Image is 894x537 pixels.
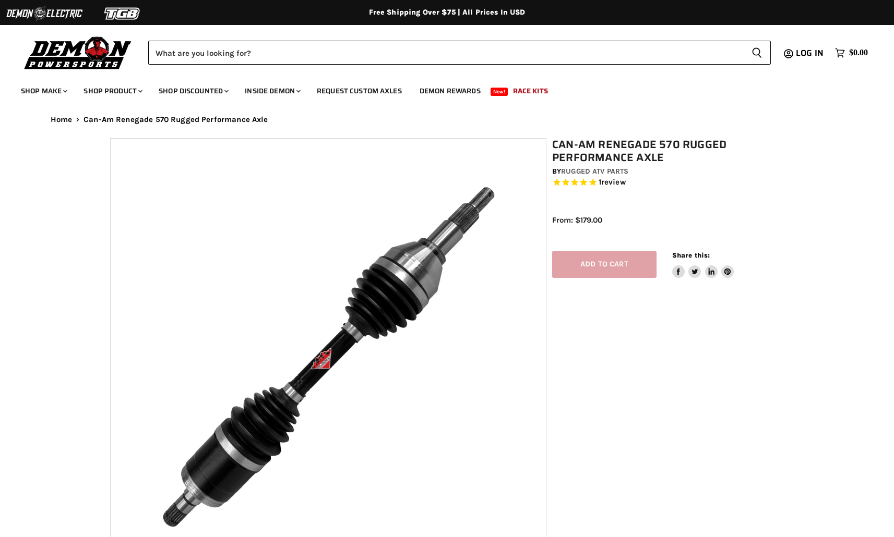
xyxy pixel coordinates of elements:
a: Demon Rewards [412,80,488,102]
button: Search [743,41,771,65]
a: Race Kits [505,80,556,102]
img: Demon Electric Logo 2 [5,4,84,23]
span: Rated 5.0 out of 5 stars 1 reviews [552,177,790,188]
input: Search [148,41,743,65]
span: 1 reviews [599,178,626,187]
nav: Breadcrumbs [30,115,865,124]
span: $0.00 [849,48,868,58]
a: Shop Discounted [151,80,235,102]
a: Request Custom Axles [309,80,410,102]
span: Share this: [672,251,710,259]
span: New! [491,88,508,96]
a: Shop Product [76,80,149,102]
span: From: $179.00 [552,215,602,225]
img: TGB Logo 2 [84,4,162,23]
a: Shop Make [13,80,74,102]
span: Can-Am Renegade 570 Rugged Performance Axle [84,115,268,124]
aside: Share this: [672,251,734,278]
a: $0.00 [830,45,873,60]
a: Rugged ATV Parts [561,167,628,176]
h1: Can-Am Renegade 570 Rugged Performance Axle [552,138,790,164]
span: review [601,178,626,187]
div: Free Shipping Over $75 | All Prices In USD [30,8,865,17]
ul: Main menu [13,76,865,102]
div: by [552,166,790,177]
a: Inside Demon [237,80,307,102]
span: Log in [796,46,824,59]
form: Product [148,41,771,65]
img: Demon Powersports [21,34,135,71]
a: Log in [791,48,830,58]
a: Home [51,115,73,124]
